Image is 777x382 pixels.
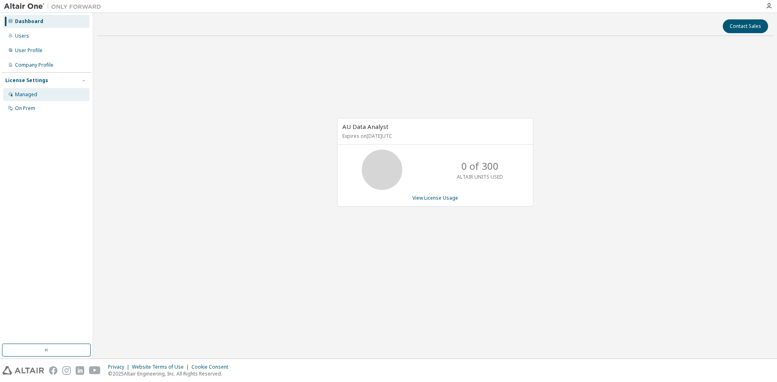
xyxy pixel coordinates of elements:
[2,366,44,375] img: altair_logo.svg
[15,62,53,68] div: Company Profile
[15,33,29,39] div: Users
[723,19,768,33] button: Contact Sales
[15,105,35,112] div: On Prem
[342,133,526,139] p: Expires on [DATE] UTC
[108,370,233,377] p: © 2025 Altair Engineering, Inc. All Rights Reserved.
[5,77,48,84] div: License Settings
[191,364,233,370] div: Cookie Consent
[461,159,499,173] p: 0 of 300
[89,366,101,375] img: youtube.svg
[76,366,84,375] img: linkedin.svg
[15,18,43,25] div: Dashboard
[342,122,388,131] span: AU Data Analyst
[108,364,132,370] div: Privacy
[15,91,37,98] div: Managed
[412,194,458,201] a: View License Usage
[4,2,105,11] img: Altair One
[132,364,191,370] div: Website Terms of Use
[62,366,71,375] img: instagram.svg
[49,366,57,375] img: facebook.svg
[15,47,42,54] div: User Profile
[457,173,503,180] p: ALTAIR UNITS USED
